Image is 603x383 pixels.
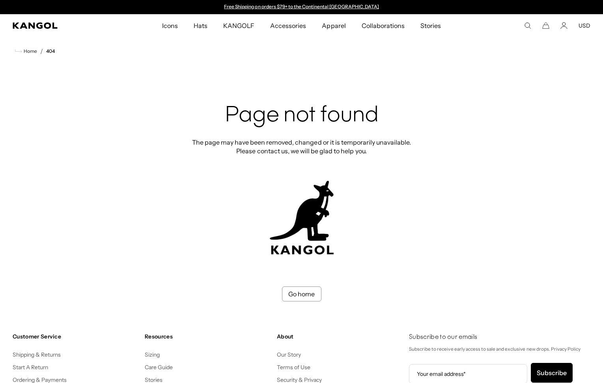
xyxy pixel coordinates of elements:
span: Apparel [322,14,345,37]
a: 404 [46,48,55,54]
a: Sizing [145,351,160,358]
a: Apparel [314,14,353,37]
button: Cart [542,22,549,29]
span: Home [22,48,37,54]
div: 1 of 2 [220,4,383,10]
span: Collaborations [362,14,405,37]
h4: Customer Service [13,333,138,340]
a: Collaborations [354,14,413,37]
span: KANGOLF [223,14,254,37]
a: Kangol [13,22,107,29]
a: Hats [186,14,215,37]
h4: Subscribe to our emails [409,333,590,342]
p: The page may have been removed, changed or it is temporarily unavailable. Please contact us, we w... [190,138,414,155]
a: Home [15,48,37,55]
h4: About [277,333,403,340]
p: Subscribe to receive early access to sale and exclusive new drops. Privacy Policy [409,345,590,353]
a: KANGOLF [215,14,262,37]
slideshow-component: Announcement bar [220,4,383,10]
img: kangol-404-logo.jpg [268,180,335,255]
a: Start A Return [13,364,48,371]
h4: Resources [145,333,271,340]
button: USD [579,22,590,29]
a: Terms of Use [277,364,310,371]
a: Accessories [262,14,314,37]
a: Stories [413,14,449,37]
span: Accessories [270,14,306,37]
li: / [37,46,43,56]
span: Stories [420,14,441,37]
a: Icons [154,14,186,37]
summary: Search here [524,22,531,29]
button: Subscribe [531,363,573,383]
h2: Page not found [190,103,414,128]
a: Go home [282,286,321,301]
a: Account [560,22,568,29]
a: Free Shipping on orders $79+ to the Continental [GEOGRAPHIC_DATA] [224,4,379,9]
a: Shipping & Returns [13,351,61,358]
span: Icons [162,14,178,37]
span: Hats [194,14,207,37]
a: Our Story [277,351,301,358]
div: Announcement [220,4,383,10]
a: Care Guide [145,364,173,371]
